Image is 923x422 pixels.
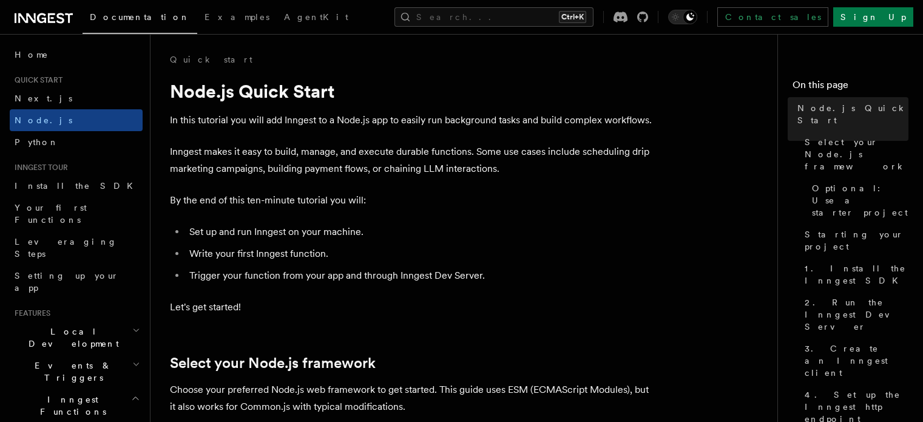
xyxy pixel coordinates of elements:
[10,393,131,418] span: Inngest Functions
[10,87,143,109] a: Next.js
[800,291,908,338] a: 2. Run the Inngest Dev Server
[10,359,132,384] span: Events & Triggers
[10,175,143,197] a: Install the SDK
[10,44,143,66] a: Home
[10,163,68,172] span: Inngest tour
[15,94,72,103] span: Next.js
[10,265,143,299] a: Setting up your app
[833,7,913,27] a: Sign Up
[170,80,655,102] h1: Node.js Quick Start
[10,325,132,350] span: Local Development
[170,381,655,415] p: Choose your preferred Node.js web framework to get started. This guide uses ESM (ECMAScript Modul...
[15,137,59,147] span: Python
[807,177,908,223] a: Optional: Use a starter project
[15,271,119,293] span: Setting up your app
[170,299,655,316] p: Let's get started!
[186,245,655,262] li: Write your first Inngest function.
[10,109,143,131] a: Node.js
[170,112,655,129] p: In this tutorial you will add Inngest to a Node.js app to easily run background tasks and build c...
[805,228,908,253] span: Starting your project
[805,342,908,379] span: 3. Create an Inngest client
[10,75,63,85] span: Quick start
[15,49,49,61] span: Home
[559,11,586,23] kbd: Ctrl+K
[205,12,269,22] span: Examples
[15,181,140,191] span: Install the SDK
[197,4,277,33] a: Examples
[668,10,697,24] button: Toggle dark mode
[793,97,908,131] a: Node.js Quick Start
[284,12,348,22] span: AgentKit
[800,257,908,291] a: 1. Install the Inngest SDK
[10,308,50,318] span: Features
[10,131,143,153] a: Python
[797,102,908,126] span: Node.js Quick Start
[170,53,252,66] a: Quick start
[15,237,117,259] span: Leveraging Steps
[15,203,87,225] span: Your first Functions
[394,7,593,27] button: Search...Ctrl+K
[83,4,197,34] a: Documentation
[793,78,908,97] h4: On this page
[800,338,908,384] a: 3. Create an Inngest client
[186,267,655,284] li: Trigger your function from your app and through Inngest Dev Server.
[10,231,143,265] a: Leveraging Steps
[186,223,655,240] li: Set up and run Inngest on your machine.
[10,197,143,231] a: Your first Functions
[805,136,908,172] span: Select your Node.js framework
[15,115,72,125] span: Node.js
[10,355,143,389] button: Events & Triggers
[805,296,908,333] span: 2. Run the Inngest Dev Server
[800,223,908,257] a: Starting your project
[170,192,655,209] p: By the end of this ten-minute tutorial you will:
[812,182,908,219] span: Optional: Use a starter project
[170,143,655,177] p: Inngest makes it easy to build, manage, and execute durable functions. Some use cases include sch...
[90,12,190,22] span: Documentation
[277,4,356,33] a: AgentKit
[805,262,908,287] span: 1. Install the Inngest SDK
[10,321,143,355] button: Local Development
[170,355,376,372] a: Select your Node.js framework
[717,7,828,27] a: Contact sales
[800,131,908,177] a: Select your Node.js framework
